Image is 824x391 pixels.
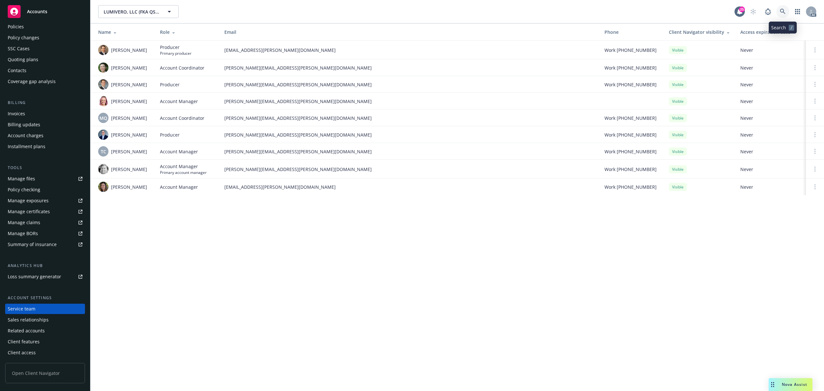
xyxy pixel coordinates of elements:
div: Account settings [5,295,85,301]
span: [PERSON_NAME] [111,115,147,121]
span: [PERSON_NAME] [111,148,147,155]
button: LUMIVERO, LLC (FKA QSR INTERNATIONAL, LLC) [98,5,179,18]
a: Coverage gap analysis [5,76,85,87]
span: Never [740,47,801,53]
img: photo [98,45,108,55]
span: [PERSON_NAME] [111,98,147,105]
img: photo [98,182,108,192]
div: Installment plans [8,141,45,152]
a: Invoices [5,109,85,119]
span: Work [PHONE_NUMBER] [604,131,657,138]
span: Work [PHONE_NUMBER] [604,166,657,173]
div: Policy checking [8,185,40,195]
span: [PERSON_NAME][EMAIL_ADDRESS][PERSON_NAME][DOMAIN_NAME] [224,115,594,121]
div: Analytics hub [5,262,85,269]
img: photo [98,164,108,174]
span: Work [PHONE_NUMBER] [604,184,657,190]
div: Coverage gap analysis [8,76,56,87]
a: Switch app [791,5,804,18]
a: Accounts [5,3,85,21]
div: Visible [669,114,687,122]
div: Visible [669,165,687,173]
div: Policies [8,22,24,32]
div: Sales relationships [8,315,49,325]
span: Work [PHONE_NUMBER] [604,81,657,88]
div: Visible [669,97,687,105]
div: Summary of insurance [8,239,57,250]
img: photo [98,96,108,106]
span: [PERSON_NAME] [111,166,147,173]
div: Service team [8,304,35,314]
div: Role [160,29,214,35]
span: [PERSON_NAME][EMAIL_ADDRESS][PERSON_NAME][DOMAIN_NAME] [224,131,594,138]
a: Loss summary generator [5,272,85,282]
div: Contacts [8,65,26,76]
div: Manage exposures [8,195,49,206]
div: Phone [604,29,659,35]
div: Billing updates [8,119,40,130]
a: Sales relationships [5,315,85,325]
div: Visible [669,131,687,139]
span: Account Manager [160,98,198,105]
span: [EMAIL_ADDRESS][PERSON_NAME][DOMAIN_NAME] [224,184,594,190]
div: Quoting plans [8,54,38,65]
span: Account Manager [160,148,198,155]
a: Policies [5,22,85,32]
span: Work [PHONE_NUMBER] [604,115,657,121]
span: Never [740,64,801,71]
span: [PERSON_NAME] [111,47,147,53]
div: Client Navigator visibility [669,29,730,35]
span: Work [PHONE_NUMBER] [604,47,657,53]
span: Never [740,184,801,190]
span: Never [740,148,801,155]
a: Summary of insurance [5,239,85,250]
span: TC [101,148,106,155]
div: Visible [669,46,687,54]
div: Manage certificates [8,206,50,217]
span: Open Client Navigator [5,363,85,383]
span: Never [740,166,801,173]
span: Producer [160,81,180,88]
div: Invoices [8,109,25,119]
a: Manage claims [5,217,85,228]
button: Nova Assist [769,378,812,391]
span: Account Manager [160,163,207,170]
span: Accounts [27,9,47,14]
a: Manage files [5,174,85,184]
a: Installment plans [5,141,85,152]
div: Visible [669,64,687,72]
a: Quoting plans [5,54,85,65]
img: photo [98,79,108,90]
span: Producer [160,131,180,138]
a: Client features [5,337,85,347]
span: Never [740,98,801,105]
span: Producer [160,44,192,51]
span: Never [740,131,801,138]
img: photo [98,129,108,140]
div: Drag to move [769,378,777,391]
div: Access expiration date [740,29,801,35]
span: Primary producer [160,51,192,56]
span: Work [PHONE_NUMBER] [604,148,657,155]
span: LUMIVERO, LLC (FKA QSR INTERNATIONAL, LLC) [104,8,159,15]
div: 25 [739,6,745,12]
span: [PERSON_NAME][EMAIL_ADDRESS][PERSON_NAME][DOMAIN_NAME] [224,81,594,88]
div: SSC Cases [8,43,30,54]
span: Account Coordinator [160,64,204,71]
div: Loss summary generator [8,272,61,282]
a: Report a Bug [762,5,774,18]
span: [PERSON_NAME] [111,184,147,190]
div: Visible [669,81,687,89]
span: MQ [99,115,107,121]
span: [PERSON_NAME][EMAIL_ADDRESS][PERSON_NAME][DOMAIN_NAME] [224,64,594,71]
img: photo [98,62,108,73]
div: Tools [5,165,85,171]
span: Account Manager [160,184,198,190]
div: Related accounts [8,326,45,336]
a: Related accounts [5,326,85,336]
a: Manage exposures [5,195,85,206]
a: Contacts [5,65,85,76]
a: Service team [5,304,85,314]
a: Policy checking [5,185,85,195]
a: Account charges [5,130,85,141]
